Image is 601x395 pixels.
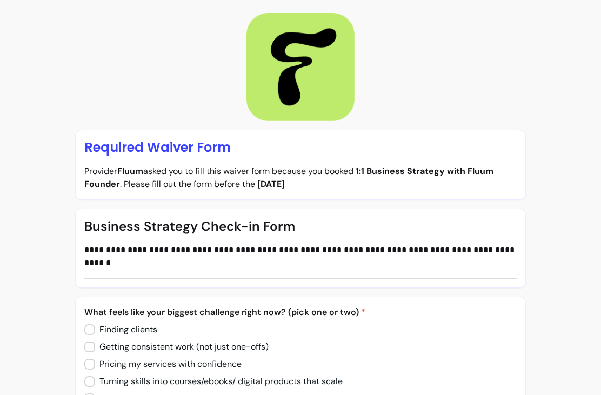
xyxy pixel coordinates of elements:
[84,139,517,156] p: Required Waiver Form
[84,165,517,191] p: Provider asked you to fill this waiver form because you booked . Please fill out the form before the
[84,319,166,340] input: Finding clients
[257,178,285,190] b: [DATE]
[84,371,351,392] input: Turning skills into courses/ebooks/ digital products that scale
[84,353,250,375] input: Pricing my services with confidence
[84,306,517,319] p: What feels like your biggest challenge right now? (pick one or two)
[84,336,277,358] input: Getting consistent work (not just one-offs)
[117,165,143,177] b: Fluum
[84,218,517,235] p: Business Strategy Check-in Form
[246,13,355,121] img: Logo provider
